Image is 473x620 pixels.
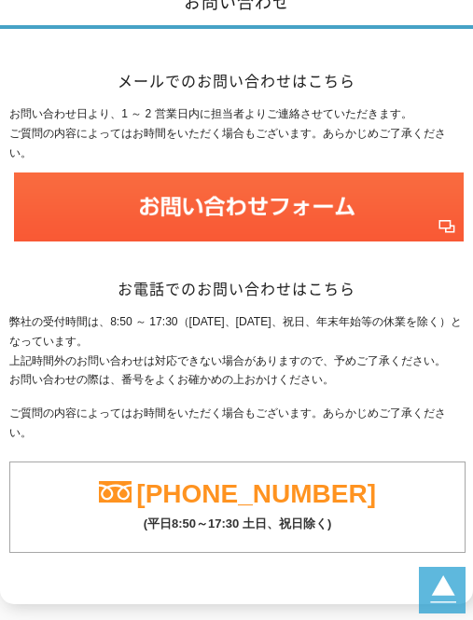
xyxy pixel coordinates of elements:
p: お問い合わせ日より、1 ～ 2 営業日内に担当者よりご連絡させていただきます。 ご質問の内容によってはお時間をいただく場合もございます。あらかじめご了承ください。 [9,104,464,162]
h2: メールでのお問い合わせはこちら [9,71,464,90]
a: お問い合わせフォーム [14,225,464,238]
p: (平日8:50～17:30 土日、祝日除く) [10,509,465,534]
p: 弊社の受付時間は、8:50 ～ 17:30（[DATE]、[DATE]、祝日、年末年始等の休業を除く）となっています。 上記時間外のお問い合わせは対応できない場合がありますので、予めご了承くださ... [9,312,464,390]
h2: お電話でのお問い合わせはこちら [9,279,464,298]
p: ご質問の内容によってはお時間をいただく場合もございます。あらかじめご了承ください。 [9,404,464,443]
img: お問い合わせフォーム [14,172,464,242]
a: [PHONE_NUMBER] [136,479,376,508]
